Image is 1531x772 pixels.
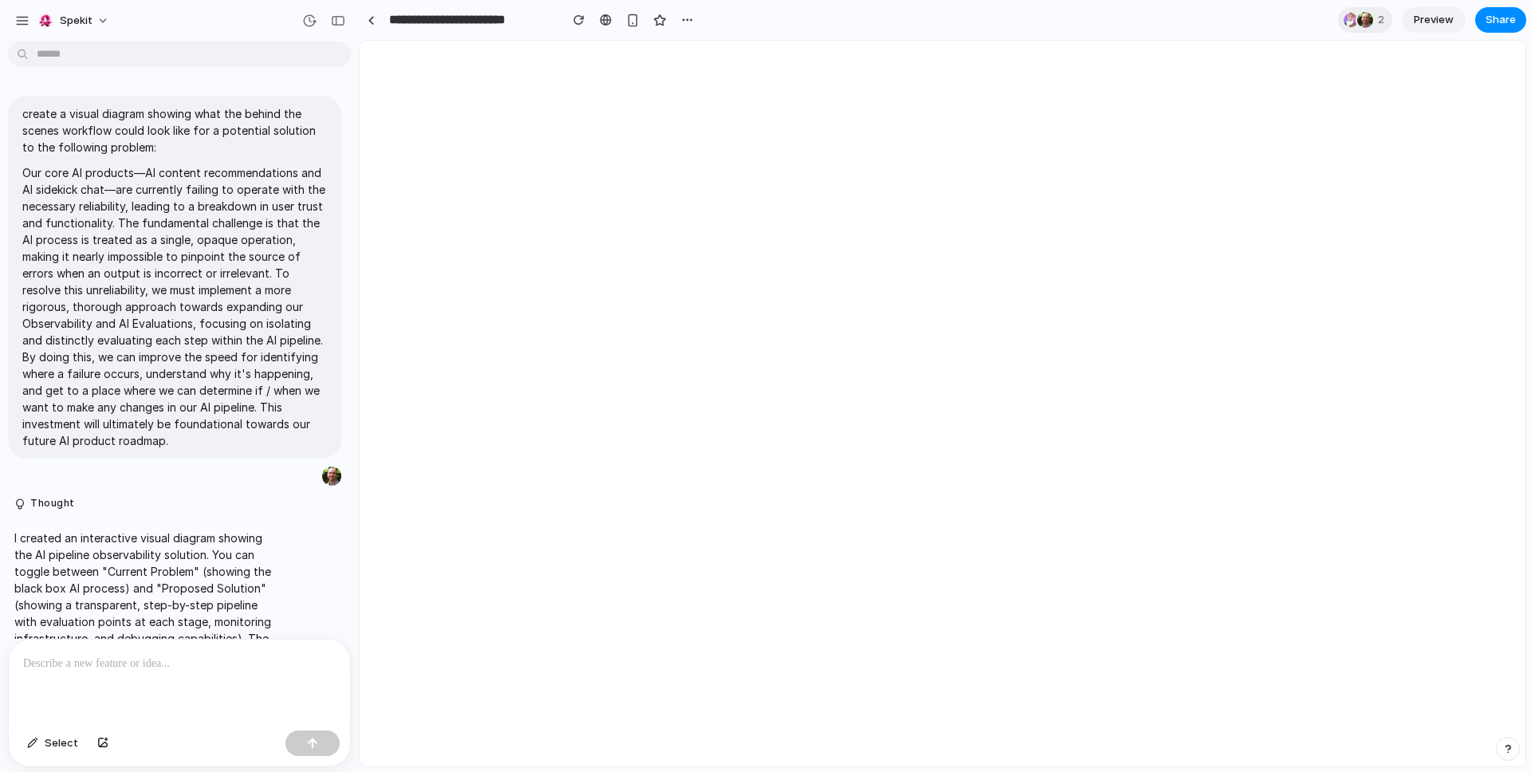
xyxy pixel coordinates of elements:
button: Spekit [31,8,117,33]
span: Spekit [60,13,92,29]
p: Our core AI products—AI content recommendations and AI sidekick chat—are currently failing to ope... [22,164,327,449]
button: Share [1475,7,1526,33]
span: Preview [1414,12,1454,28]
span: Select [45,735,78,751]
div: 2 [1338,7,1392,33]
p: I created an interactive visual diagram showing the AI pipeline observability solution. You can t... [14,530,281,697]
p: create a visual diagram showing what the behind the scenes workflow could look like for a potenti... [22,105,327,156]
span: 2 [1378,12,1389,28]
span: Share [1486,12,1516,28]
button: Select [19,731,86,756]
a: Preview [1402,7,1466,33]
